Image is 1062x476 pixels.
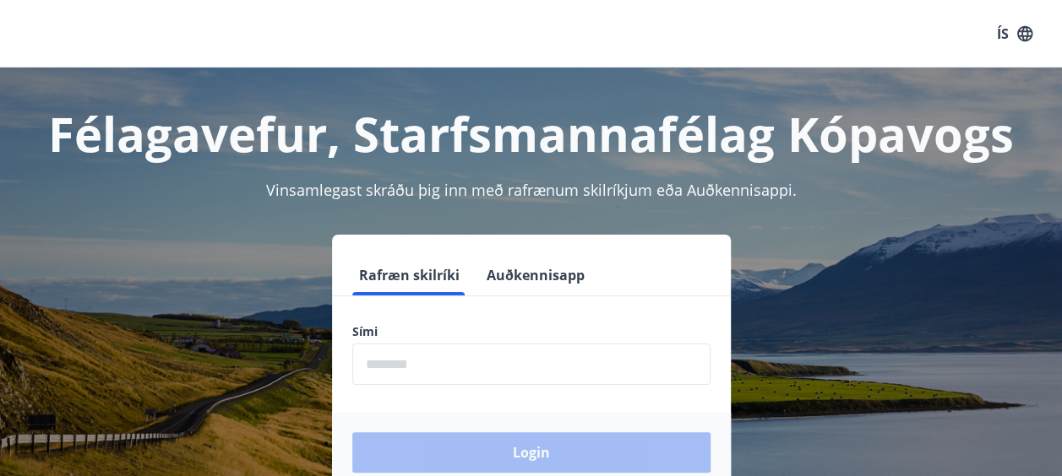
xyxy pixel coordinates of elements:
[266,180,797,200] span: Vinsamlegast skráðu þig inn með rafrænum skilríkjum eða Auðkennisappi.
[988,19,1042,49] button: ÍS
[480,255,591,295] button: Auðkennisapp
[20,101,1042,165] h1: Félagavefur, Starfsmannafélag Kópavogs
[352,323,711,340] label: Sími
[352,255,466,295] button: Rafræn skilríki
